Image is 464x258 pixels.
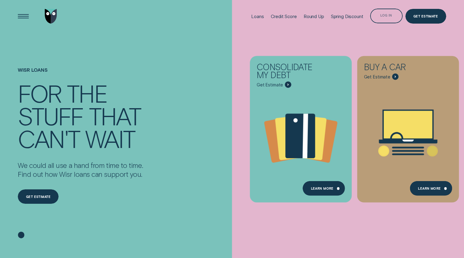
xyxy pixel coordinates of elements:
[85,127,135,150] div: wait
[250,56,352,198] a: Consolidate my debt - Learn more
[364,63,429,73] div: Buy a car
[364,74,390,79] span: Get Estimate
[67,82,107,104] div: the
[18,161,143,178] p: We could all use a hand from time to time. Find out how Wisr loans can support you.
[18,189,59,204] a: Get estimate
[405,9,446,24] a: Get Estimate
[304,13,324,19] div: Round Up
[331,13,363,19] div: Spring Discount
[370,9,403,23] button: Log in
[89,104,141,127] div: that
[18,82,143,150] h4: For the stuff that can't wait
[303,181,345,196] a: Learn more
[257,82,283,88] span: Get Estimate
[45,9,57,24] img: Wisr
[271,13,297,19] div: Credit Score
[18,67,143,82] h1: Wisr loans
[251,13,264,19] div: Loans
[18,82,61,104] div: For
[18,104,83,127] div: stuff
[357,56,459,198] a: Buy a car - Learn more
[18,127,79,150] div: can't
[257,63,322,81] div: Consolidate my debt
[410,181,452,196] a: Learn More
[16,9,31,24] button: Open Menu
